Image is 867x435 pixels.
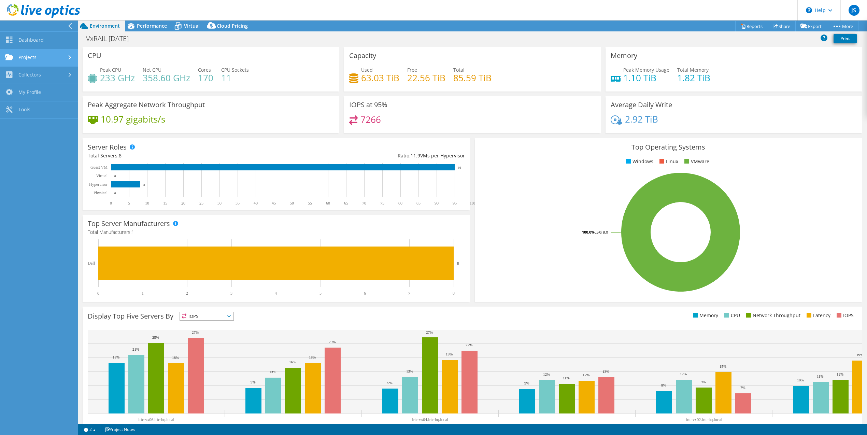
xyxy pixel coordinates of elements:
[88,228,465,236] h4: Total Manufacturers:
[145,201,149,206] text: 10
[97,291,99,296] text: 0
[119,152,122,159] span: 8
[88,52,101,59] h3: CPU
[543,372,550,376] text: 12%
[326,201,330,206] text: 60
[407,67,417,73] span: Free
[677,67,709,73] span: Total Memory
[625,115,658,123] h4: 2.92 TiB
[849,5,859,16] span: JS
[143,67,161,73] span: Net CPU
[834,34,857,43] a: Print
[406,369,413,373] text: 13%
[797,378,804,382] text: 10%
[856,353,863,357] text: 19%
[114,192,116,195] text: 0
[349,52,376,59] h3: Capacity
[251,380,256,384] text: 9%
[602,369,609,374] text: 13%
[309,355,316,359] text: 18%
[563,376,570,380] text: 11%
[416,201,421,206] text: 85
[623,67,669,73] span: Peak Memory Usage
[435,201,439,206] text: 90
[806,7,812,13] svg: \n
[221,67,249,73] span: CPU Sockets
[199,201,203,206] text: 25
[172,355,179,360] text: 18%
[611,52,637,59] h3: Memory
[88,101,205,109] h3: Peak Aggregate Network Throughput
[198,67,211,73] span: Cores
[768,21,796,31] a: Share
[458,166,461,169] text: 95
[691,312,718,319] li: Memory
[128,201,130,206] text: 5
[623,74,669,82] h4: 1.10 TiB
[407,74,445,82] h4: 22.56 TiB
[361,74,399,82] h4: 63.03 TiB
[723,312,740,319] li: CPU
[152,335,159,339] text: 25%
[181,201,185,206] text: 20
[329,340,336,344] text: 23%
[114,174,116,178] text: 0
[795,21,827,31] a: Export
[275,291,277,296] text: 4
[453,74,492,82] h4: 85.59 TiB
[446,352,453,356] text: 19%
[143,183,145,186] text: 8
[94,191,108,195] text: Physical
[198,74,213,82] h4: 170
[96,173,108,178] text: Virtual
[661,383,666,387] text: 8%
[677,74,710,82] h4: 1.82 TiB
[457,261,459,265] text: 8
[817,374,824,378] text: 11%
[230,291,232,296] text: 3
[744,312,800,319] li: Network Throughput
[686,417,722,422] text: irtc-vx02.irtc-hq.local
[269,370,276,374] text: 13%
[380,201,384,206] text: 75
[344,201,348,206] text: 65
[658,158,678,165] li: Linux
[79,425,100,434] a: 2
[217,201,222,206] text: 30
[740,385,745,390] text: 7%
[408,291,410,296] text: 7
[466,343,472,347] text: 22%
[101,115,165,123] h4: 10.97 gigabits/s
[236,201,240,206] text: 35
[88,152,276,159] div: Total Servers:
[398,201,402,206] text: 80
[131,229,134,235] span: 1
[163,201,167,206] text: 15
[289,360,296,364] text: 16%
[100,74,135,82] h4: 233 GHz
[217,23,248,29] span: Cloud Pricing
[624,158,653,165] li: Windows
[90,165,108,170] text: Guest VM
[138,417,174,422] text: irtc-vx06.irtc-hq.local
[276,152,465,159] div: Ratio: VMs per Hypervisor
[735,21,768,31] a: Reports
[720,364,726,368] text: 15%
[595,229,608,235] tspan: ESXi 8.0
[805,312,830,319] li: Latency
[361,67,373,73] span: Used
[272,201,276,206] text: 45
[827,21,858,31] a: More
[453,67,465,73] span: Total
[89,182,108,187] text: Hypervisor
[110,201,112,206] text: 0
[192,330,199,334] text: 27%
[524,381,529,385] text: 9%
[184,23,200,29] span: Virtual
[470,201,476,206] text: 100
[680,372,687,376] text: 12%
[113,355,119,359] text: 18%
[186,291,188,296] text: 2
[132,347,139,351] text: 21%
[701,380,706,384] text: 9%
